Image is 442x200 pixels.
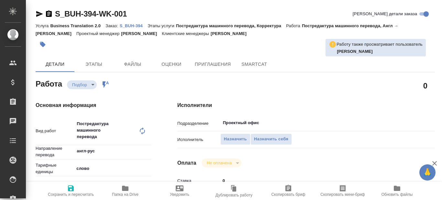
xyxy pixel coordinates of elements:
[67,80,97,89] div: Подбор
[162,31,211,36] p: Клиентские менеджеры
[261,182,315,200] button: Скопировать бриф
[202,159,241,167] div: Подбор
[177,136,220,143] p: Исполнитель
[98,182,152,200] button: Папка на Drive
[207,182,261,200] button: Дублировать работу
[152,182,207,200] button: Уведомить
[419,164,436,181] button: 🙏
[50,23,105,28] p: Business Translation 2.0
[36,182,74,188] p: Кол-во единиц
[177,101,435,109] h4: Исполнители
[45,10,53,18] button: Скопировать ссылку
[177,159,196,167] h4: Оплата
[370,182,424,200] button: Обновить файлы
[423,80,427,91] h2: 0
[120,23,148,28] a: S_BUH-394
[337,48,423,55] p: Никитина Полина
[55,9,127,18] a: S_BUH-394-WK-001
[320,192,365,197] span: Скопировать мини-бриф
[286,23,302,28] p: Работа
[220,134,250,145] button: Назначить
[36,145,74,158] p: Направление перевода
[78,60,109,68] span: Этапы
[36,37,50,52] button: Добавить тэг
[36,10,43,18] button: Скопировать ссылку для ЯМессенджера
[176,23,286,28] p: Постредактура машинного перевода, Корректура
[381,192,413,197] span: Обновить файлы
[36,23,50,28] p: Услуга
[353,11,417,17] span: [PERSON_NAME] детали заказа
[177,178,220,184] p: Ставка
[170,192,189,197] span: Уведомить
[195,60,231,68] span: Приглашения
[39,60,71,68] span: Детали
[205,160,234,166] button: Не оплачена
[337,41,423,48] p: Работу также просматривает пользователь
[76,31,121,36] p: Проектный менеджер
[112,192,138,197] span: Папка на Drive
[410,122,411,124] button: Open
[211,31,251,36] p: [PERSON_NAME]
[254,135,288,143] span: Назначить себя
[74,163,151,174] div: слово
[224,135,247,143] span: Назначить
[70,82,89,88] button: Подбор
[48,192,94,197] span: Сохранить и пересчитать
[148,23,176,28] p: Этапы услуги
[105,23,119,28] p: Заказ:
[36,77,62,89] h2: Работа
[74,180,151,189] input: ✎ Введи что-нибудь
[177,120,220,127] p: Подразделение
[337,49,373,54] b: [PERSON_NAME]
[44,182,98,200] button: Сохранить и пересчитать
[422,166,433,179] span: 🙏
[271,192,305,197] span: Скопировать бриф
[239,60,270,68] span: SmartCat
[36,162,74,175] p: Тарифные единицы
[315,182,370,200] button: Скопировать мини-бриф
[36,128,74,134] p: Вид работ
[121,31,162,36] p: [PERSON_NAME]
[148,150,149,152] button: Open
[250,134,292,145] button: Назначить себя
[156,60,187,68] span: Оценки
[36,101,151,109] h4: Основная информация
[220,176,414,185] input: ✎ Введи что-нибудь
[117,60,148,68] span: Файлы
[215,193,252,197] span: Дублировать работу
